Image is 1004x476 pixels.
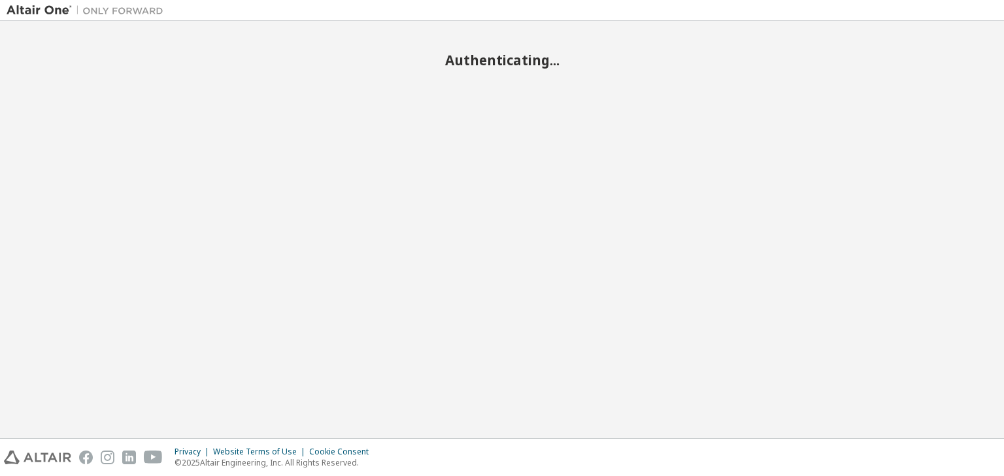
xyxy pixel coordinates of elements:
[7,4,170,17] img: Altair One
[175,457,376,468] p: © 2025 Altair Engineering, Inc. All Rights Reserved.
[175,447,213,457] div: Privacy
[4,451,71,464] img: altair_logo.svg
[79,451,93,464] img: facebook.svg
[213,447,309,457] div: Website Terms of Use
[7,52,997,69] h2: Authenticating...
[122,451,136,464] img: linkedin.svg
[101,451,114,464] img: instagram.svg
[144,451,163,464] img: youtube.svg
[309,447,376,457] div: Cookie Consent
